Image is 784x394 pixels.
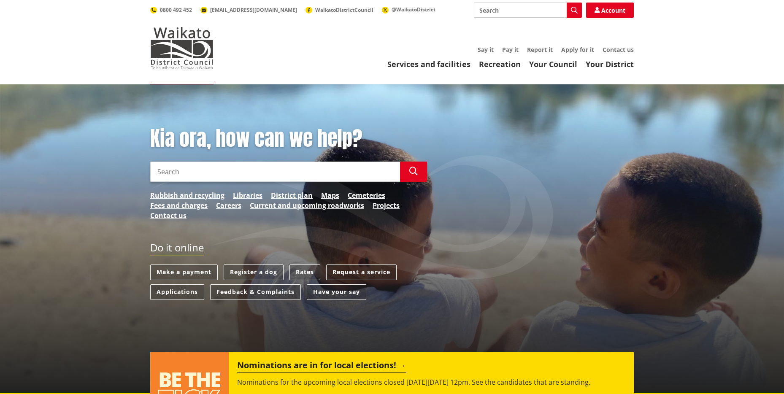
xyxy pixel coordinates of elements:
[150,190,224,200] a: Rubbish and recycling
[150,242,204,256] h2: Do it online
[474,3,582,18] input: Search input
[382,6,435,13] a: @WaikatoDistrict
[150,6,192,13] a: 0800 492 452
[150,284,204,300] a: Applications
[478,46,494,54] a: Say it
[502,46,519,54] a: Pay it
[348,190,385,200] a: Cemeteries
[315,6,373,13] span: WaikatoDistrictCouncil
[321,190,339,200] a: Maps
[150,27,214,69] img: Waikato District Council - Te Kaunihera aa Takiwaa o Waikato
[527,46,553,54] a: Report it
[250,200,364,210] a: Current and upcoming roadworks
[150,264,218,280] a: Make a payment
[210,6,297,13] span: [EMAIL_ADDRESS][DOMAIN_NAME]
[216,200,241,210] a: Careers
[150,127,427,151] h1: Kia ora, how can we help?
[210,284,301,300] a: Feedback & Complaints
[160,6,192,13] span: 0800 492 452
[271,190,313,200] a: District plan
[392,6,435,13] span: @WaikatoDistrict
[150,210,187,221] a: Contact us
[237,360,406,373] h2: Nominations are in for local elections!
[224,264,284,280] a: Register a dog
[479,59,521,69] a: Recreation
[233,190,262,200] a: Libraries
[150,162,400,182] input: Search input
[373,200,400,210] a: Projects
[586,59,634,69] a: Your District
[305,6,373,13] a: WaikatoDistrictCouncil
[586,3,634,18] a: Account
[237,377,625,387] p: Nominations for the upcoming local elections closed [DATE][DATE] 12pm. See the candidates that ar...
[200,6,297,13] a: [EMAIL_ADDRESS][DOMAIN_NAME]
[307,284,366,300] a: Have your say
[150,200,208,210] a: Fees and charges
[289,264,320,280] a: Rates
[561,46,594,54] a: Apply for it
[603,46,634,54] a: Contact us
[387,59,470,69] a: Services and facilities
[529,59,577,69] a: Your Council
[326,264,397,280] a: Request a service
